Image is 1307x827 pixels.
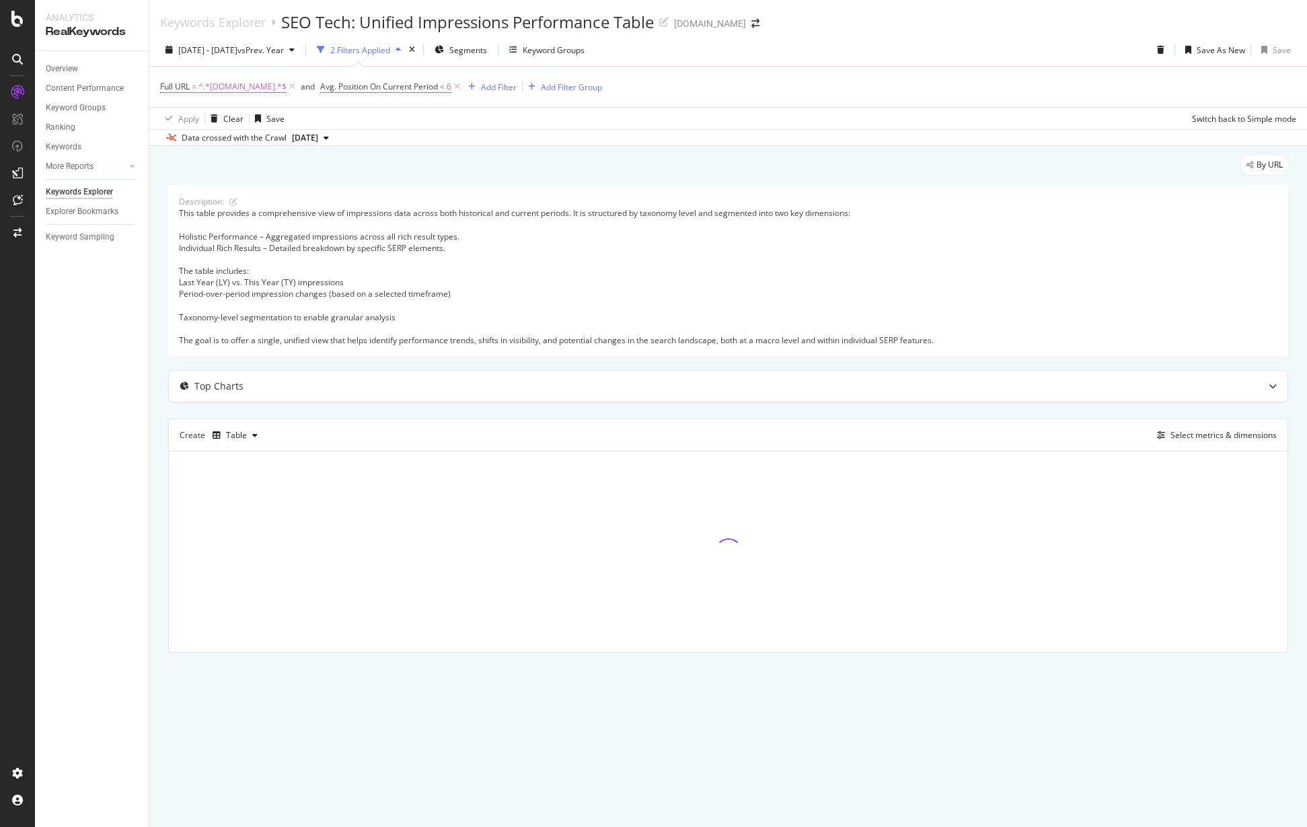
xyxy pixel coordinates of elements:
div: SEO Tech: Unified Impressions Performance Table [281,11,654,34]
div: More Reports [46,159,94,174]
div: arrow-right-arrow-left [751,19,759,28]
div: [DOMAIN_NAME] [674,17,746,30]
button: Apply [160,108,199,129]
div: 2 Filters Applied [330,44,390,56]
div: Keyword Sampling [46,230,114,244]
div: Keyword Groups [523,44,585,56]
div: Content Performance [46,81,124,96]
button: Add Filter [463,79,517,95]
button: Save [1256,39,1291,61]
button: Clear [205,108,244,129]
button: Select metrics & dimensions [1152,427,1277,443]
span: 6 [447,77,451,96]
div: and [301,81,315,92]
button: Table [207,425,263,446]
span: [DATE] - [DATE] [178,44,237,56]
div: This table provides a comprehensive view of impressions data across both historical and current p... [179,207,1277,346]
button: Save As New [1180,39,1245,61]
div: Add Filter [481,81,517,93]
div: Analytics [46,11,138,24]
button: [DATE] - [DATE]vsPrev. Year [160,39,300,61]
span: = [192,81,196,92]
button: Switch back to Simple mode [1187,108,1296,129]
span: Avg. Position On Current Period [320,81,438,92]
span: ^.*[DOMAIN_NAME].*$ [198,77,287,96]
div: times [406,43,418,57]
button: Segments [429,39,492,61]
div: Save As New [1197,44,1245,56]
div: Ranking [46,120,75,135]
span: 2025 Mar. 28th [292,132,318,144]
div: Overview [46,62,78,76]
a: More Reports [46,159,126,174]
div: legacy label [1241,155,1288,174]
a: Explorer Bookmarks [46,205,139,219]
button: Keyword Groups [504,39,590,61]
div: Clear [223,113,244,124]
div: Apply [178,113,199,124]
a: Ranking [46,120,139,135]
span: vs Prev. Year [237,44,284,56]
span: < [440,81,445,92]
button: Add Filter Group [523,79,602,95]
div: Keyword Groups [46,101,106,115]
div: RealKeywords [46,24,138,40]
div: Create [180,425,263,446]
div: Explorer Bookmarks [46,205,118,219]
a: Keywords Explorer [46,185,139,199]
button: [DATE] [287,130,334,146]
div: Save [266,113,285,124]
button: 2 Filters Applied [311,39,406,61]
div: Data crossed with the Crawl [182,132,287,144]
div: Top Charts [194,380,244,393]
span: By URL [1257,161,1283,169]
button: Save [250,108,285,129]
div: Keywords [46,140,81,154]
div: Keywords Explorer [46,185,113,199]
a: Content Performance [46,81,139,96]
div: Table [226,431,247,439]
a: Keywords Explorer [160,15,266,30]
a: Overview [46,62,139,76]
a: Keyword Sampling [46,230,139,244]
div: Save [1273,44,1291,56]
div: Select metrics & dimensions [1170,429,1277,441]
span: Full URL [160,81,190,92]
div: Switch back to Simple mode [1192,113,1296,124]
div: Add Filter Group [541,81,602,93]
div: Description: [179,196,224,207]
a: Keyword Groups [46,101,139,115]
span: Segments [449,44,487,56]
a: Keywords [46,140,139,154]
button: and [301,80,315,93]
